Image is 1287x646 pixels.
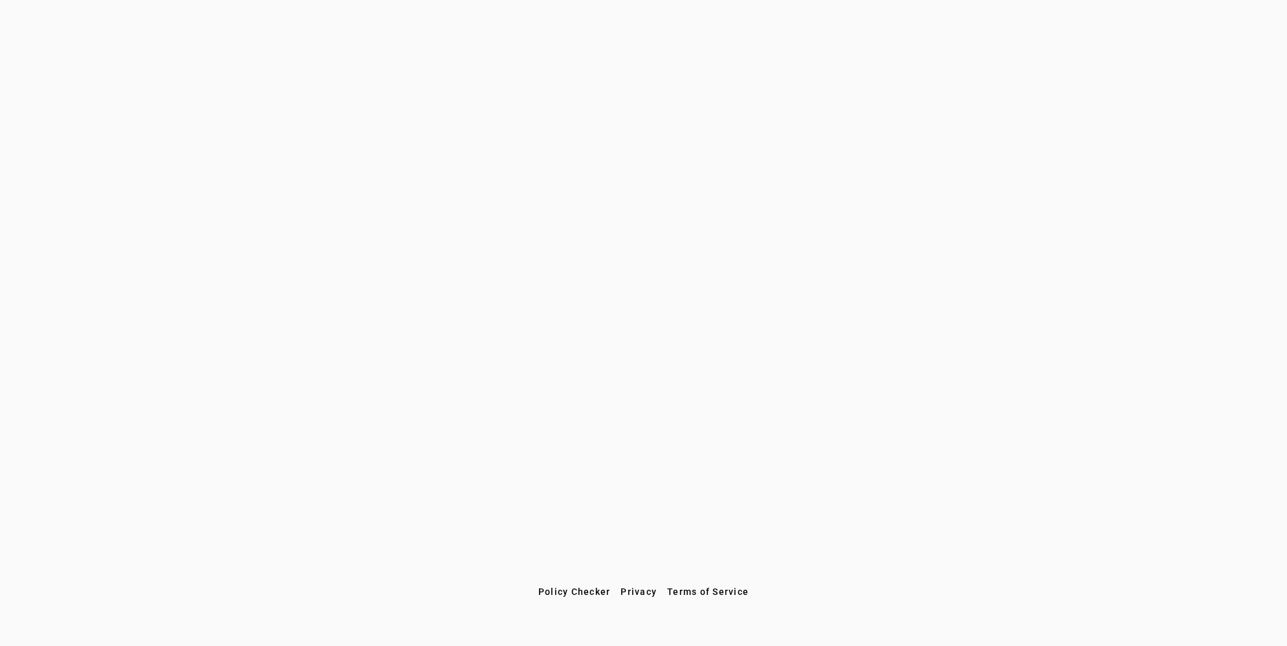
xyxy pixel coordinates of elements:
[533,580,616,603] button: Policy Checker
[615,580,662,603] button: Privacy
[538,587,611,597] span: Policy Checker
[662,580,754,603] button: Terms of Service
[621,587,657,597] span: Privacy
[667,587,749,597] span: Terms of Service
